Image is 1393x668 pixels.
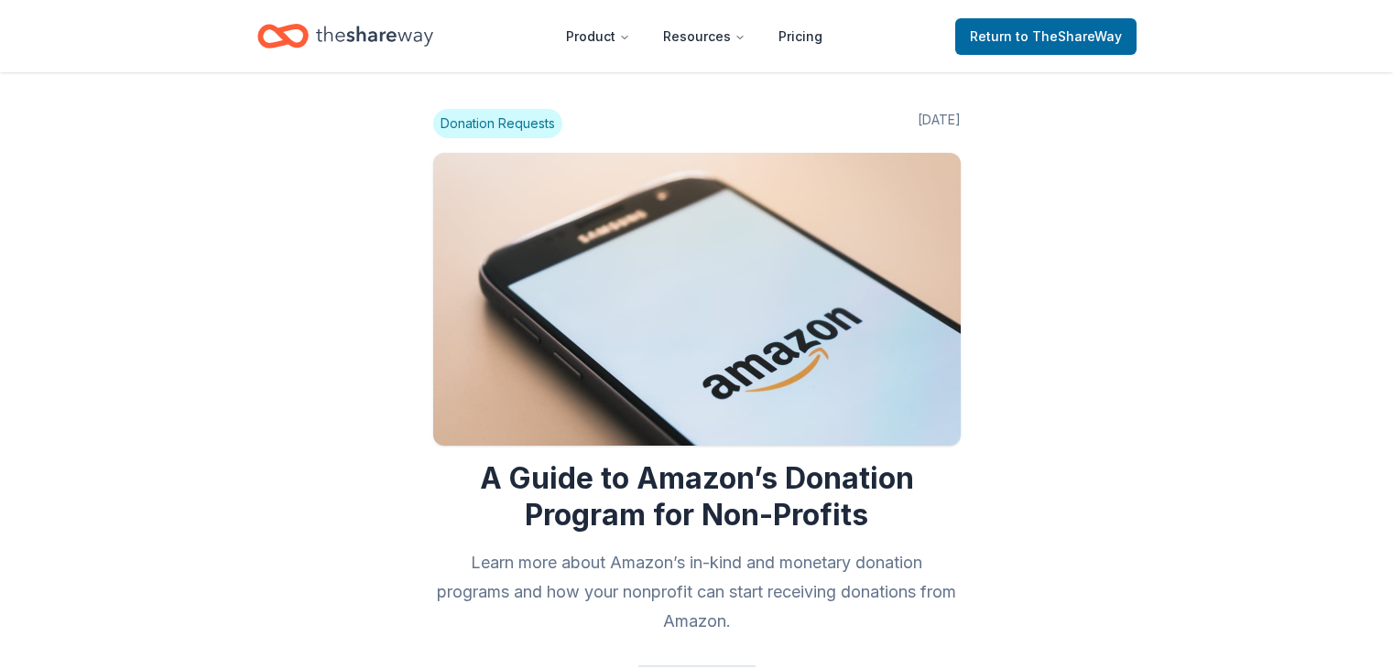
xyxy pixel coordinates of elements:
[955,18,1137,55] a: Returnto TheShareWay
[764,18,837,55] a: Pricing
[970,26,1122,48] span: Return
[433,460,961,533] h1: A Guide to Amazon’s Donation Program for Non-Profits
[648,18,760,55] button: Resources
[433,548,961,636] h2: Learn more about Amazon’s in-kind and monetary donation programs and how your nonprofit can start...
[257,15,433,58] a: Home
[551,18,645,55] button: Product
[433,109,562,138] span: Donation Requests
[551,15,837,58] nav: Main
[1016,28,1122,44] span: to TheShareWay
[433,153,961,446] img: Image for A Guide to Amazon’s Donation Program for Non-Profits
[918,109,961,138] span: [DATE]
